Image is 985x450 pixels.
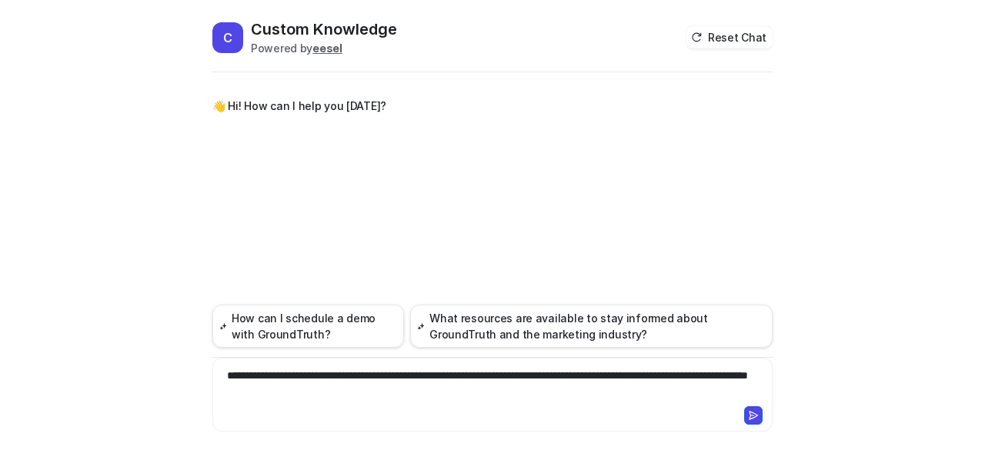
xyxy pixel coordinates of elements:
[251,40,397,56] div: Powered by
[686,26,773,48] button: Reset Chat
[312,42,342,55] b: eesel
[251,18,397,40] h2: Custom Knowledge
[212,305,404,348] button: How can I schedule a demo with GroundTruth?
[212,97,386,115] p: 👋 Hi! How can I help you [DATE]?
[212,22,243,53] span: C
[410,305,773,348] button: What resources are available to stay informed about GroundTruth and the marketing industry?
